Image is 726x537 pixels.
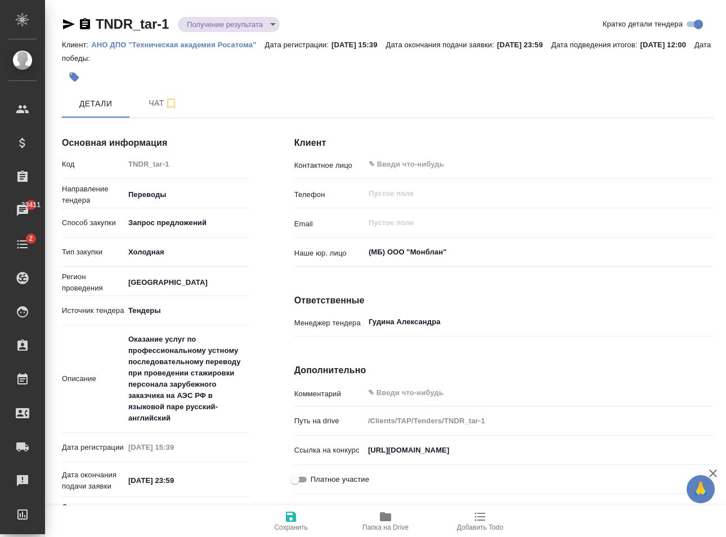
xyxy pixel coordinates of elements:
[364,413,714,429] input: Пустое поле
[62,502,124,524] p: Дата подведения итогов
[124,273,249,292] div: [GEOGRAPHIC_DATA]
[294,317,364,329] p: Менеджер тендера
[274,523,308,531] span: Сохранить
[331,41,386,49] p: [DATE] 15:39
[164,97,178,110] svg: Подписаться
[124,185,249,204] div: Переводы
[294,445,364,456] p: Ссылка на конкурс
[62,247,124,258] p: Тип закупки
[136,96,190,110] span: Чат
[691,477,710,501] span: 🙏
[124,213,249,232] div: Запрос предложений
[294,248,364,259] p: Наше юр. лицо
[62,41,91,49] p: Клиент:
[62,159,124,170] p: Код
[91,41,265,49] p: АНО ДПО "Техническая академия Росатома"
[368,158,673,171] input: ✎ Введи что-нибудь
[62,217,124,229] p: Способ закупки
[96,16,169,32] a: TNDR_tar-1
[338,505,433,537] button: Папка на Drive
[386,41,497,49] p: Дата окончания подачи заявки:
[62,184,124,206] p: Направление тендера
[124,243,249,262] div: Холодная
[124,472,223,489] input: ✎ Введи что-нибудь
[22,233,39,244] span: 2
[124,439,223,455] input: Пустое поле
[124,330,249,428] textarea: Оказание услуг по профессиональному устному последовательному переводу при проведении стажировки ...
[368,187,687,200] input: Пустое поле
[62,65,87,89] button: Добавить тэг
[497,41,552,49] p: [DATE] 23:59
[3,196,42,225] a: 23411
[294,160,364,171] p: Контактное лицо
[265,41,331,49] p: Дата регистрации:
[433,505,527,537] button: Добавить Todo
[294,294,714,307] h4: Ответственные
[362,523,409,531] span: Папка на Drive
[69,97,123,111] span: Детали
[78,17,92,31] button: Скопировать ссылку
[62,469,124,492] p: Дата окончания подачи заявки
[124,156,249,172] input: Пустое поле
[294,388,364,400] p: Комментарий
[244,505,338,537] button: Сохранить
[552,41,640,49] p: Дата подведения итогов:
[62,17,75,31] button: Скопировать ссылку для ЯМессенджера
[707,321,710,323] button: Open
[178,17,280,32] div: Получение результата
[640,41,694,49] p: [DATE] 12:00
[368,216,687,230] input: Пустое поле
[603,19,683,30] span: Кратко детали тендера
[687,475,715,503] button: 🙏
[3,230,42,258] a: 2
[62,305,124,316] p: Источник тендера
[124,504,223,521] input: ✎ Введи что-нибудь
[124,301,249,320] div: [GEOGRAPHIC_DATA]
[62,136,249,150] h4: Основная информация
[707,163,710,165] button: Open
[294,364,714,377] h4: Дополнительно
[294,189,364,200] p: Телефон
[62,373,124,384] p: Описание
[91,39,265,49] a: АНО ДПО "Техническая академия Росатома"
[62,442,124,453] p: Дата регистрации
[15,199,47,211] span: 23411
[311,474,369,485] span: Платное участие
[364,442,714,458] input: ✎ Введи что-нибудь
[294,415,364,427] p: Путь на drive
[294,218,364,230] p: Email
[294,136,714,150] h4: Клиент
[457,523,503,531] span: Добавить Todo
[62,271,124,294] p: Регион проведения
[707,251,710,253] button: Open
[183,20,266,29] button: Получение результата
